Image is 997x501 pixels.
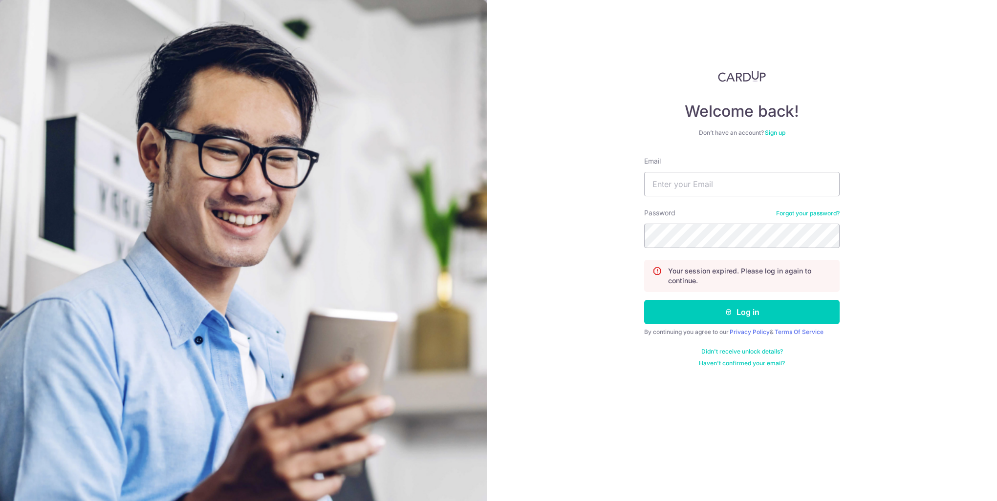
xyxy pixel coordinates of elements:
a: Sign up [765,129,785,136]
input: Enter your Email [644,172,840,196]
p: Your session expired. Please log in again to continue. [668,266,831,286]
a: Haven't confirmed your email? [699,359,785,367]
a: Terms Of Service [775,328,824,335]
a: Forgot your password? [776,209,840,217]
img: CardUp Logo [718,70,766,82]
h4: Welcome back! [644,102,840,121]
div: By continuing you agree to our & [644,328,840,336]
label: Password [644,208,675,218]
label: Email [644,156,661,166]
div: Don’t have an account? [644,129,840,137]
button: Log in [644,300,840,324]
a: Didn't receive unlock details? [701,348,783,355]
a: Privacy Policy [730,328,770,335]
